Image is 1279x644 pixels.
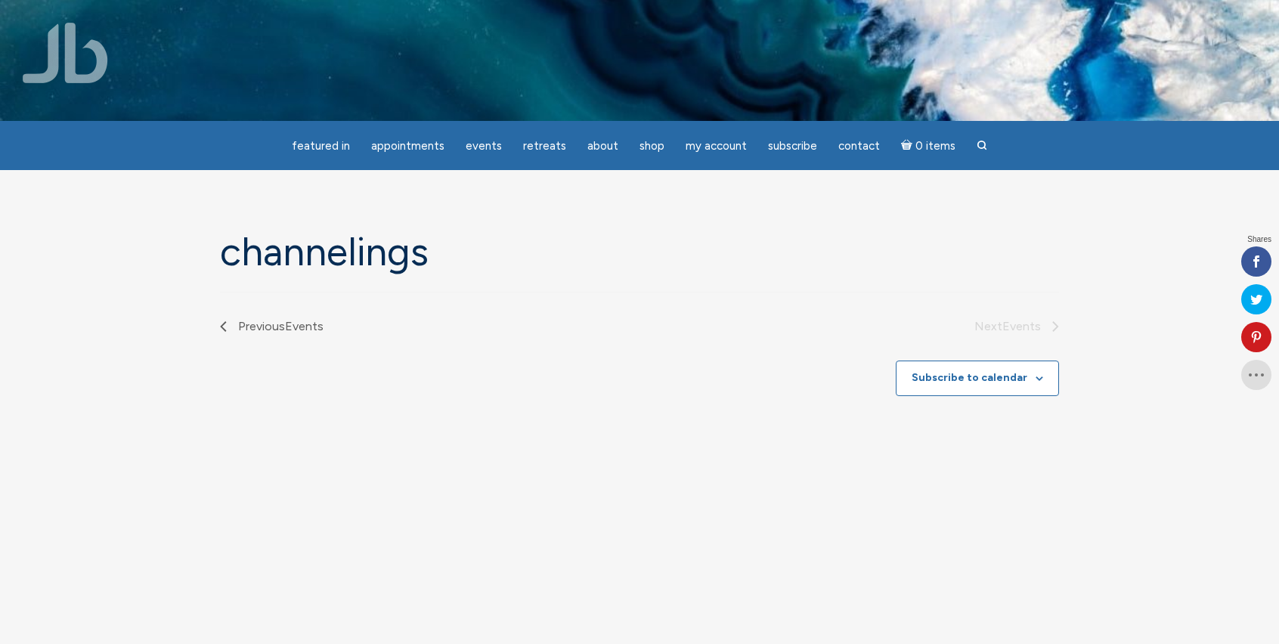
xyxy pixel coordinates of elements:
span: Subscribe [768,139,817,153]
a: Previous Events [220,317,324,336]
span: Retreats [523,139,566,153]
span: Events [285,319,324,333]
a: My Account [677,132,756,161]
a: Events [457,132,511,161]
span: Events [466,139,502,153]
nav: Bottom events list pagination [220,292,1059,336]
span: My Account [686,139,747,153]
span: 0 items [915,141,955,152]
button: Subscribe to calendar [912,371,1027,384]
a: Shop [630,132,674,161]
span: Previous [238,317,324,336]
span: featured in [292,139,350,153]
img: Jamie Butler. The Everyday Medium [23,23,108,83]
span: Shop [639,139,664,153]
span: Appointments [371,139,444,153]
a: Retreats [514,132,575,161]
h1: Channelings [220,231,1059,274]
i: Cart [901,139,915,153]
a: featured in [283,132,359,161]
a: About [578,132,627,161]
span: Shares [1247,236,1271,243]
a: Contact [829,132,889,161]
span: About [587,139,618,153]
a: Appointments [362,132,454,161]
a: Cart0 items [892,130,965,161]
a: Subscribe [759,132,826,161]
span: Contact [838,139,880,153]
